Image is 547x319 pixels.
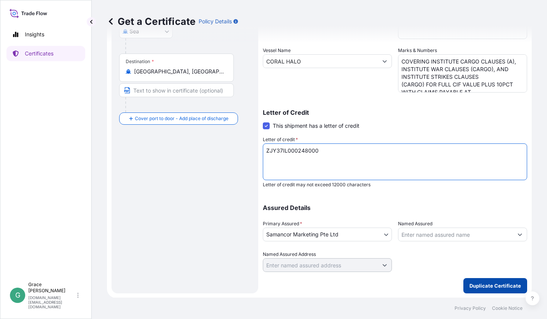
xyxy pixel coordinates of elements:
a: Insights [6,27,85,42]
input: Named Assured Address [263,258,378,272]
button: Show suggestions [378,54,392,68]
button: Cover port to door - Add place of discharge [119,112,238,125]
button: Samancor Marketing Pte Ltd [263,228,392,241]
div: Destination [126,59,154,65]
p: Grace [PERSON_NAME] [28,282,76,294]
a: Privacy Policy [455,305,486,311]
input: Type to search vessel name or IMO [263,54,378,68]
p: Assured Details [263,205,527,211]
label: Marks & Numbers [398,47,437,54]
span: Cover port to door - Add place of discharge [135,115,228,122]
input: Destination [134,68,224,75]
p: Certificates [25,50,53,57]
p: [DOMAIN_NAME][EMAIL_ADDRESS][DOMAIN_NAME] [28,295,76,309]
label: Named Assured Address [263,251,316,258]
input: Assured Name [398,228,513,241]
span: G [15,291,20,299]
textarea: LC2700725000745 [263,143,527,180]
label: Named Assured [398,220,432,228]
button: Show suggestions [513,228,527,241]
label: Letter of credit [263,136,298,143]
button: Show suggestions [378,258,392,272]
textarea: COVERING INSTITUTE CARGO CLAUSES (A), INSTITUTE WAR CLAUSES (CARGO), AND INSTITUTE STRIKES CLAUSE... [398,54,527,93]
p: Letter of credit may not exceed 12000 characters [263,182,527,188]
p: Insights [25,31,44,38]
span: Primary Assured [263,220,302,228]
span: This shipment has a letter of credit [273,122,359,130]
p: Policy Details [199,18,232,25]
p: Duplicate Certificate [469,282,521,290]
button: Duplicate Certificate [463,278,527,293]
p: Letter of Credit [263,109,527,116]
a: Certificates [6,46,85,61]
a: Cookie Notice [492,305,523,311]
p: Get a Certificate [107,15,196,28]
label: Vessel Name [263,47,291,54]
span: Samancor Marketing Pte Ltd [266,231,338,238]
input: Text to appear on certificate [119,83,234,97]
